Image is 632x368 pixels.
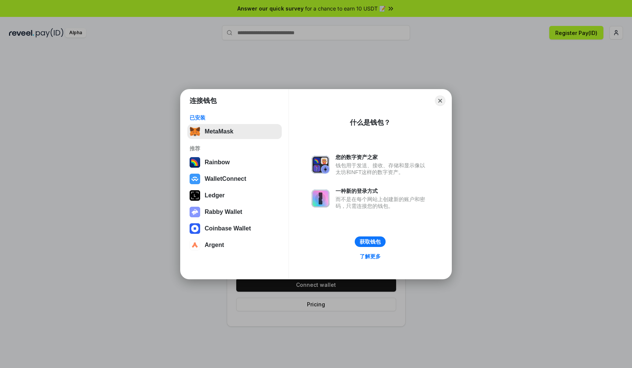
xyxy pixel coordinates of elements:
[205,242,224,248] div: Argent
[205,159,230,166] div: Rainbow
[190,174,200,184] img: svg+xml,%3Csvg%20width%3D%2228%22%20height%3D%2228%22%20viewBox%3D%220%200%2028%2028%22%20fill%3D...
[355,236,386,247] button: 获取钱包
[205,128,233,135] div: MetaMask
[187,155,282,170] button: Rainbow
[190,114,280,121] div: 已安装
[187,221,282,236] button: Coinbase Wallet
[190,96,217,105] h1: 连接钱包
[355,251,385,261] a: 了解更多
[336,154,429,161] div: 您的数字资产之家
[190,126,200,137] img: svg+xml,%3Csvg%20fill%3D%22none%22%20height%3D%2233%22%20viewBox%3D%220%200%2035%2033%22%20width%...
[336,162,429,176] div: 钱包用于发送、接收、存储和显示像以太坊和NFT这样的数字资产。
[311,189,330,207] img: svg+xml,%3Csvg%20xmlns%3D%22http%3A%2F%2Fwww.w3.org%2F2000%2Fsvg%22%20fill%3D%22none%22%20viewBox...
[336,188,429,194] div: 一种新的登录方式
[187,238,282,253] button: Argent
[311,156,330,174] img: svg+xml,%3Csvg%20xmlns%3D%22http%3A%2F%2Fwww.w3.org%2F2000%2Fsvg%22%20fill%3D%22none%22%20viewBox...
[187,188,282,203] button: Ledger
[205,176,246,182] div: WalletConnect
[190,223,200,234] img: svg+xml,%3Csvg%20width%3D%2228%22%20height%3D%2228%22%20viewBox%3D%220%200%2028%2028%22%20fill%3D...
[435,95,445,106] button: Close
[190,240,200,250] img: svg+xml,%3Csvg%20width%3D%2228%22%20height%3D%2228%22%20viewBox%3D%220%200%2028%2028%22%20fill%3D...
[205,192,225,199] div: Ledger
[187,171,282,186] button: WalletConnect
[190,145,280,152] div: 推荐
[190,190,200,201] img: svg+xml,%3Csvg%20xmlns%3D%22http%3A%2F%2Fwww.w3.org%2F2000%2Fsvg%22%20width%3D%2228%22%20height%3...
[187,204,282,220] button: Rabby Wallet
[187,124,282,139] button: MetaMask
[336,196,429,209] div: 而不是在每个网站上创建新的账户和密码，只需连接您的钱包。
[190,157,200,168] img: svg+xml,%3Csvg%20width%3D%22120%22%20height%3D%22120%22%20viewBox%3D%220%200%20120%20120%22%20fil...
[350,118,390,127] div: 什么是钱包？
[205,209,242,215] div: Rabby Wallet
[360,238,381,245] div: 获取钱包
[360,253,381,260] div: 了解更多
[205,225,251,232] div: Coinbase Wallet
[190,207,200,217] img: svg+xml,%3Csvg%20xmlns%3D%22http%3A%2F%2Fwww.w3.org%2F2000%2Fsvg%22%20fill%3D%22none%22%20viewBox...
